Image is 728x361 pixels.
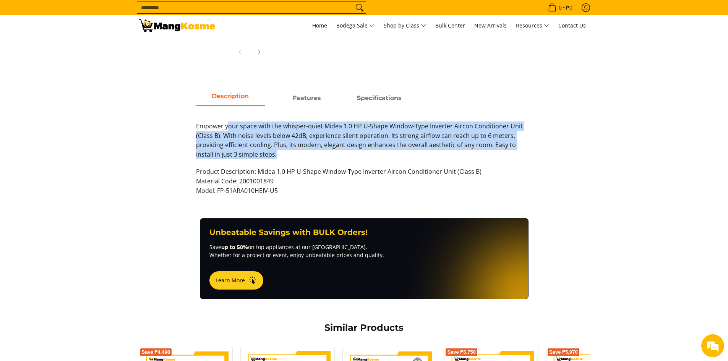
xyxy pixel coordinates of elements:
a: Description [196,91,265,106]
span: • [546,3,575,12]
span: Resources [516,21,549,31]
a: Contact Us [555,15,590,36]
div: Minimize live chat window [125,4,144,22]
h2: Similar Products [196,322,532,333]
div: Description [196,106,532,203]
button: Next [250,44,267,60]
span: Home [312,22,327,29]
span: Product Description: Midea 1.0 HP U-Shape Window-Type Inverter Aircon Conditioner Unit (Class B) ... [196,167,482,195]
div: Leave a message [40,43,128,53]
span: Description [196,91,265,105]
span: Contact Us [558,22,586,29]
span: Shop by Class [384,21,426,31]
a: New Arrivals [470,15,511,36]
span: Empower your space with the whisper-quiet Midea 1.0 HP U-Shape Window-Type Inverter Aircon Condit... [196,122,523,159]
span: Save ₱4,498 [142,350,170,355]
a: Resources [512,15,553,36]
span: Bodega Sale [336,21,375,31]
span: Features [293,94,321,102]
span: New Arrivals [474,22,507,29]
button: Learn More [209,271,263,290]
span: We are offline. Please leave us a message. [16,96,133,173]
span: ₱0 [565,5,574,10]
span: 0 [558,5,563,10]
em: Submit [112,235,139,246]
a: Home [308,15,331,36]
span: Save ₱6,750 [447,350,476,355]
strong: up to 50% [221,243,248,251]
a: Bodega Sale [332,15,378,36]
a: Description 1 [272,91,341,106]
button: Search [353,2,366,13]
nav: Main Menu [223,15,590,36]
a: Description 2 [345,91,414,106]
a: Bulk Center [431,15,469,36]
a: Unbeatable Savings with BULK Orders! Saveup to 50%on top appliances at our [GEOGRAPHIC_DATA]. Whe... [200,218,529,299]
a: Shop by Class [380,15,430,36]
img: Midea U-Shape Window-Type 1HP Inverter Aircon (Class B) l Mang Kosme [139,19,215,32]
h3: Unbeatable Savings with BULK Orders! [209,228,519,237]
textarea: Type your message and click 'Submit' [4,209,146,235]
span: Specifications [357,94,402,102]
span: Bulk Center [435,22,465,29]
span: Save ₱5,970 [549,350,578,355]
p: Save on top appliances at our [GEOGRAPHIC_DATA]. Whether for a project or event, enjoy unbeatable... [209,243,519,259]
